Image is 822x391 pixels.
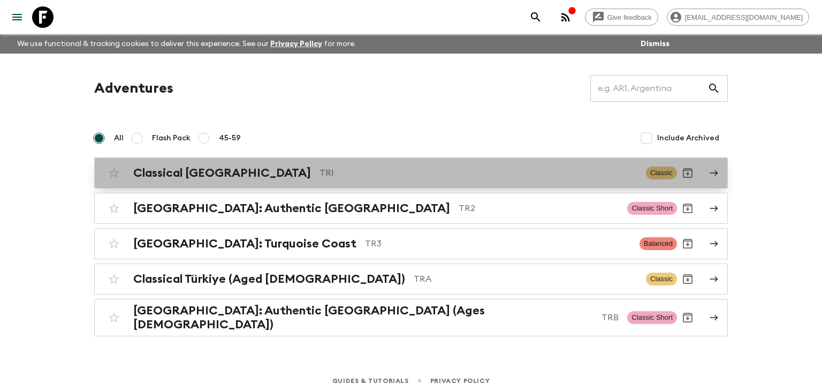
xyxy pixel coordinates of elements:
[6,6,28,28] button: menu
[677,162,698,184] button: Archive
[133,272,405,286] h2: Classical Türkiye (Aged [DEMOGRAPHIC_DATA])
[133,304,593,332] h2: [GEOGRAPHIC_DATA]: Authentic [GEOGRAPHIC_DATA] (Ages [DEMOGRAPHIC_DATA])
[365,237,631,250] p: TR3
[602,311,619,324] p: TRB
[627,311,677,324] span: Classic Short
[627,202,677,215] span: Classic Short
[94,264,728,295] a: Classical Türkiye (Aged [DEMOGRAPHIC_DATA])TRAClassicArchive
[94,299,728,336] a: [GEOGRAPHIC_DATA]: Authentic [GEOGRAPHIC_DATA] (Ages [DEMOGRAPHIC_DATA])TRBClassic ShortArchive
[677,268,698,290] button: Archive
[114,133,124,144] span: All
[219,133,241,144] span: 45-59
[332,375,409,387] a: Guides & Tutorials
[152,133,191,144] span: Flash Pack
[94,78,173,99] h1: Adventures
[667,9,809,26] div: [EMAIL_ADDRESS][DOMAIN_NAME]
[638,36,672,51] button: Dismiss
[13,34,360,54] p: We use functional & tracking cookies to deliver this experience. See our for more.
[525,6,546,28] button: search adventures
[319,167,637,179] p: TR1
[677,233,698,254] button: Archive
[94,157,728,189] a: Classical [GEOGRAPHIC_DATA]TR1ClassicArchive
[270,40,322,48] a: Privacy Policy
[677,198,698,219] button: Archive
[679,13,809,21] span: [EMAIL_ADDRESS][DOMAIN_NAME]
[590,73,707,103] input: e.g. AR1, Argentina
[585,9,658,26] a: Give feedback
[640,237,677,250] span: Balanced
[133,237,356,251] h2: [GEOGRAPHIC_DATA]: Turquoise Coast
[94,228,728,259] a: [GEOGRAPHIC_DATA]: Turquoise CoastTR3BalancedArchive
[646,167,677,179] span: Classic
[677,307,698,328] button: Archive
[430,375,490,387] a: Privacy Policy
[133,201,450,215] h2: [GEOGRAPHIC_DATA]: Authentic [GEOGRAPHIC_DATA]
[657,133,719,144] span: Include Archived
[646,273,677,285] span: Classic
[459,202,619,215] p: TR2
[414,273,637,285] p: TRA
[133,166,311,180] h2: Classical [GEOGRAPHIC_DATA]
[94,193,728,224] a: [GEOGRAPHIC_DATA]: Authentic [GEOGRAPHIC_DATA]TR2Classic ShortArchive
[602,13,658,21] span: Give feedback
